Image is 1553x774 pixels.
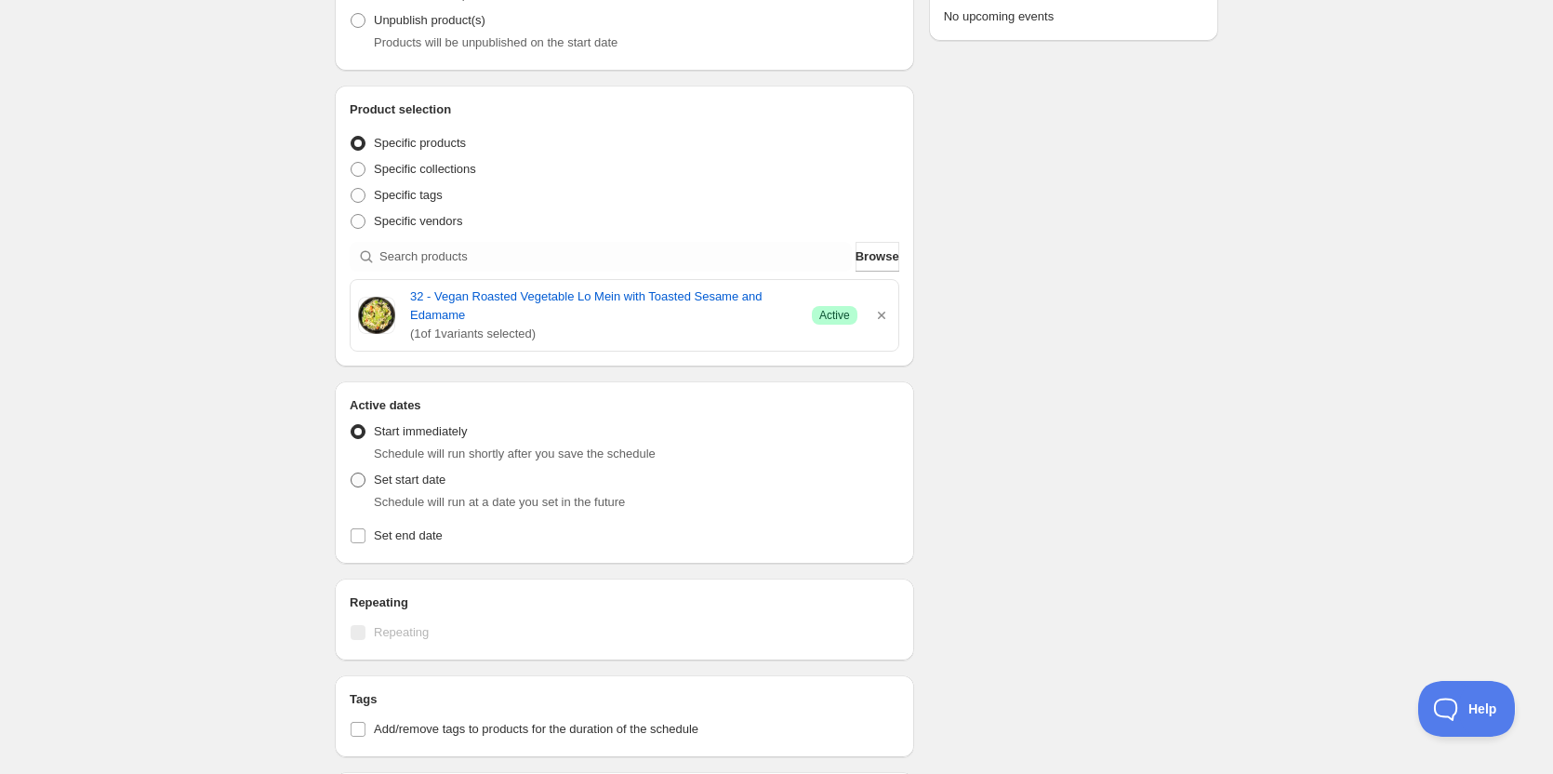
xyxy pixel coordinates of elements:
[374,473,445,487] span: Set start date
[374,162,476,176] span: Specific collections
[374,424,467,438] span: Start immediately
[374,495,625,509] span: Schedule will run at a date you set in the future
[379,242,852,272] input: Search products
[350,396,899,415] h2: Active dates
[374,447,656,460] span: Schedule will run shortly after you save the schedule
[350,690,899,709] h2: Tags
[374,528,443,542] span: Set end date
[374,188,443,202] span: Specific tags
[410,325,797,343] span: ( 1 of 1 variants selected)
[374,13,485,27] span: Unpublish product(s)
[350,100,899,119] h2: Product selection
[374,214,462,228] span: Specific vendors
[374,625,429,639] span: Repeating
[1418,681,1516,737] iframe: Toggle Customer Support
[374,136,466,150] span: Specific products
[350,594,899,612] h2: Repeating
[819,308,850,323] span: Active
[856,247,899,266] span: Browse
[944,7,1203,26] p: No upcoming events
[374,722,698,736] span: Add/remove tags to products for the duration of the schedule
[410,287,797,325] a: 32 - Vegan Roasted Vegetable Lo Mein with Toasted Sesame and Edamame
[374,35,617,49] span: Products will be unpublished on the start date
[856,242,899,272] button: Browse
